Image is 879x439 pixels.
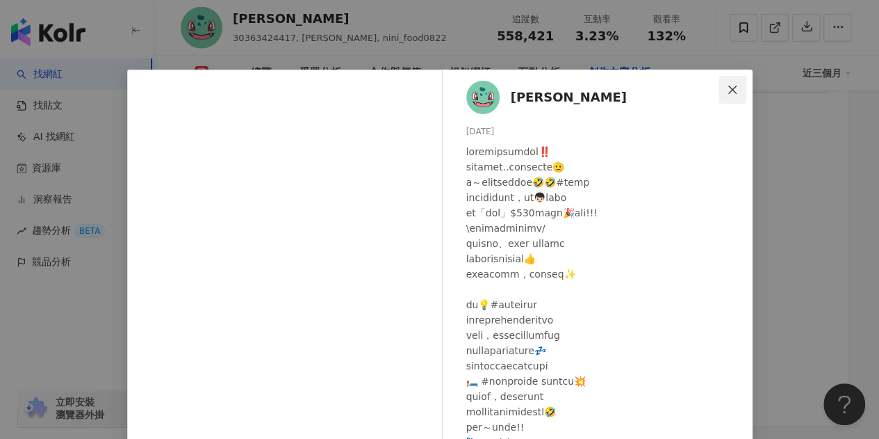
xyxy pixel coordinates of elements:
[466,81,722,114] a: KOL Avatar[PERSON_NAME]
[511,88,627,107] span: [PERSON_NAME]
[718,76,746,104] button: Close
[466,81,500,114] img: KOL Avatar
[466,125,741,138] div: [DATE]
[727,84,738,95] span: close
